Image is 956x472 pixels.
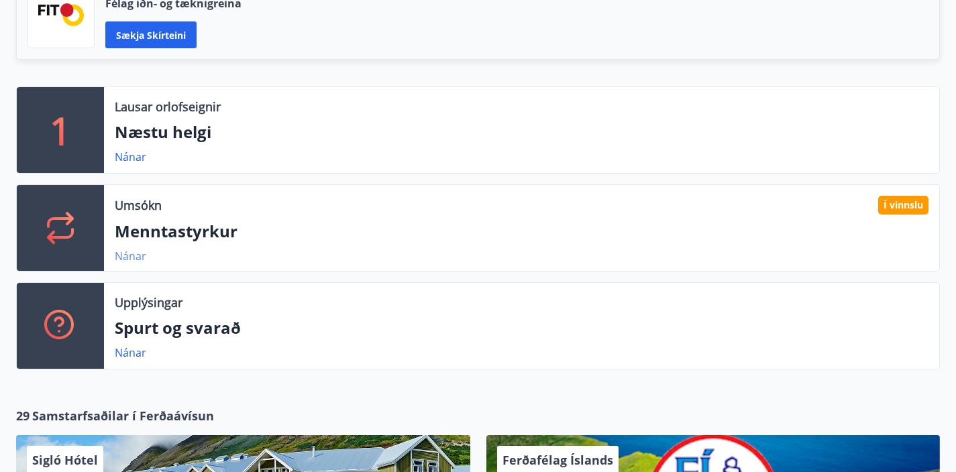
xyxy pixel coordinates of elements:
[878,196,928,215] div: Í vinnslu
[115,121,928,143] p: Næstu helgi
[115,294,182,311] p: Upplýsingar
[32,452,98,468] span: Sigló Hótel
[105,21,197,48] button: Sækja skírteini
[32,407,214,424] span: Samstarfsaðilar í Ferðaávísun
[502,452,613,468] span: Ferðafélag Íslands
[115,196,162,214] p: Umsókn
[50,105,71,156] p: 1
[115,316,928,339] p: Spurt og svarað
[115,150,146,164] a: Nánar
[115,345,146,360] a: Nánar
[115,249,146,263] a: Nánar
[115,98,221,115] p: Lausar orlofseignir
[16,407,30,424] span: 29
[38,3,84,25] img: FPQVkF9lTnNbbaRSFyT17YYeljoOGk5m51IhT0bO.png
[115,220,928,243] p: Menntastyrkur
